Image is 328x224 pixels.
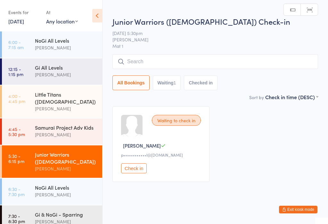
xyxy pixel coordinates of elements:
time: 12:15 - 1:15 pm [8,66,23,77]
label: Sort by [249,94,264,100]
time: 6:00 - 7:15 am [8,39,24,50]
div: p••••••••••••l@[DOMAIN_NAME] [121,152,203,158]
div: Events for [8,7,40,18]
div: At [46,7,78,18]
a: 5:30 -6:15 pmJunior Warriors ([DEMOGRAPHIC_DATA])[PERSON_NAME] [2,145,102,178]
a: 6:30 -7:30 pmNoGi All Levels[PERSON_NAME] [2,178,102,205]
div: Little Titans ([DEMOGRAPHIC_DATA]) [35,91,97,105]
div: Samurai Project Adv Kids [35,124,97,131]
div: 1 [174,80,176,85]
time: 4:45 - 5:30 pm [8,126,25,137]
div: [PERSON_NAME] [35,71,97,78]
span: [PERSON_NAME] [123,142,161,149]
time: 4:00 - 4:45 pm [8,93,25,104]
div: [PERSON_NAME] [35,105,97,112]
time: 5:30 - 6:15 pm [8,153,24,164]
button: Exit kiosk mode [279,206,317,213]
span: Mat 1 [112,43,318,49]
div: [PERSON_NAME] [35,131,97,138]
a: 4:00 -4:45 pmLittle Titans ([DEMOGRAPHIC_DATA])[PERSON_NAME] [2,85,102,118]
a: 12:15 -1:15 pmGi All Levels[PERSON_NAME] [2,58,102,85]
input: Search [112,54,318,69]
a: 4:45 -5:30 pmSamurai Project Adv Kids[PERSON_NAME] [2,118,102,145]
div: NoGi All Levels [35,184,97,191]
div: Junior Warriors ([DEMOGRAPHIC_DATA]) [35,151,97,165]
a: [DATE] [8,18,24,25]
div: Any location [46,18,78,25]
span: [DATE] 5:30pm [112,30,308,36]
button: Waiting1 [153,75,181,90]
button: Checked in [184,75,217,90]
div: [PERSON_NAME] [35,165,97,172]
a: 6:00 -7:15 amNoGi All Levels[PERSON_NAME] [2,31,102,58]
time: 6:30 - 7:30 pm [8,186,25,197]
button: All Bookings [112,75,150,90]
time: 7:30 - 8:30 pm [8,213,25,224]
h2: Junior Warriors ([DEMOGRAPHIC_DATA]) Check-in [112,16,318,27]
div: Check in time (DESC) [265,93,318,100]
div: Gi All Levels [35,64,97,71]
div: Waiting to check in [152,115,201,126]
div: [PERSON_NAME] [35,44,97,51]
div: Gi & NoGi - Sparring [35,211,97,218]
span: [PERSON_NAME] [112,36,308,43]
button: Check in [121,163,147,173]
div: NoGi All Levels [35,37,97,44]
div: [PERSON_NAME] [35,191,97,198]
